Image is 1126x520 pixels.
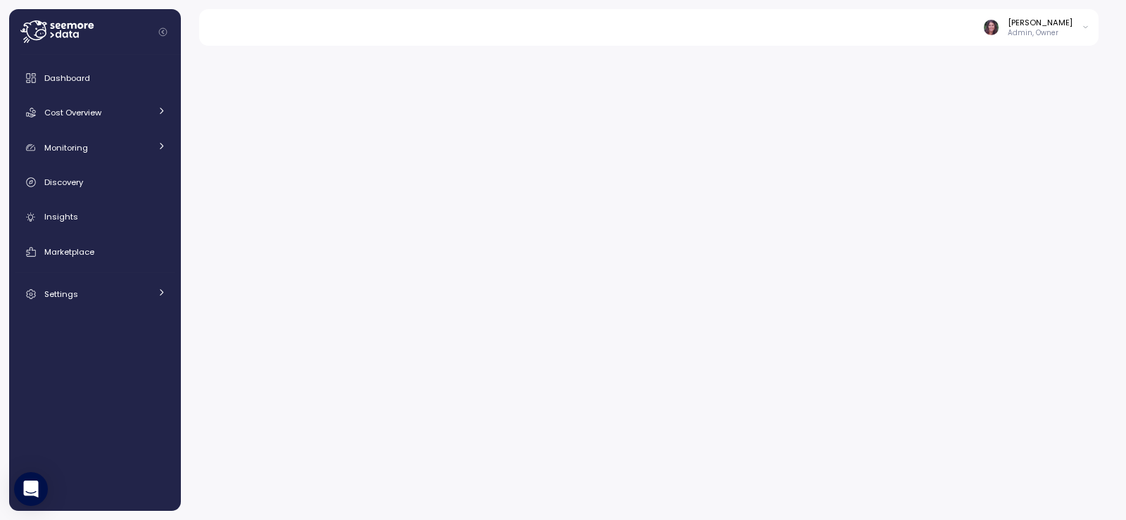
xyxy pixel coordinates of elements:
[984,20,999,34] img: ACg8ocLDuIZlR5f2kIgtapDwVC7yp445s3OgbrQTIAV7qYj8P05r5pI=s96-c
[15,99,175,127] a: Cost Overview
[1008,28,1073,38] p: Admin, Owner
[44,246,94,258] span: Marketplace
[15,238,175,266] a: Marketplace
[15,64,175,92] a: Dashboard
[14,472,48,506] div: Open Intercom Messenger
[44,288,78,300] span: Settings
[44,142,88,153] span: Monitoring
[15,280,175,308] a: Settings
[15,203,175,232] a: Insights
[15,168,175,196] a: Discovery
[44,177,83,188] span: Discovery
[44,211,78,222] span: Insights
[44,107,101,118] span: Cost Overview
[44,72,90,84] span: Dashboard
[154,27,172,37] button: Collapse navigation
[1008,17,1073,28] div: [PERSON_NAME]
[15,134,175,162] a: Monitoring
